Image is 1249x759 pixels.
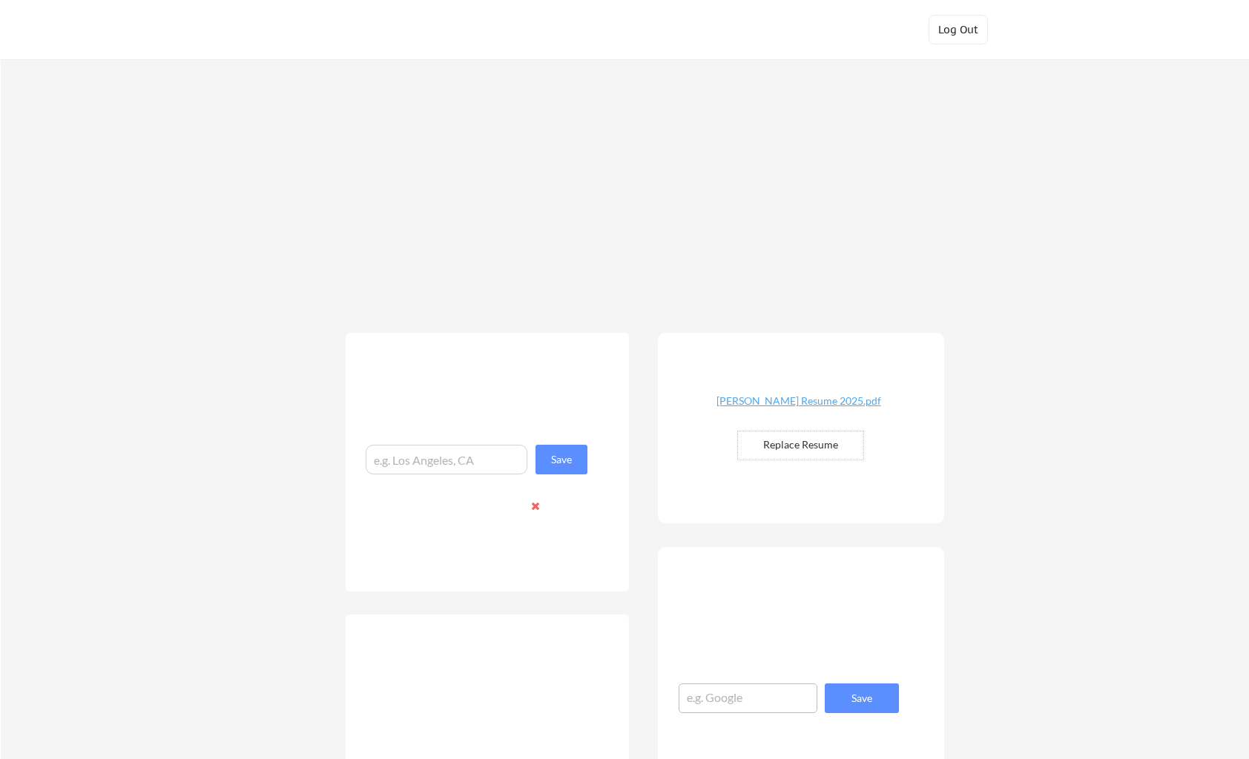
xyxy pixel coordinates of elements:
input: e.g. Los Angeles, CA [366,445,527,474]
button: Save [535,445,587,474]
button: Log Out [929,15,988,44]
a: [PERSON_NAME] Resume 2025.pdf [711,396,887,419]
div: [PERSON_NAME] Resume 2025.pdf [711,396,887,406]
button: Save [825,683,899,713]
